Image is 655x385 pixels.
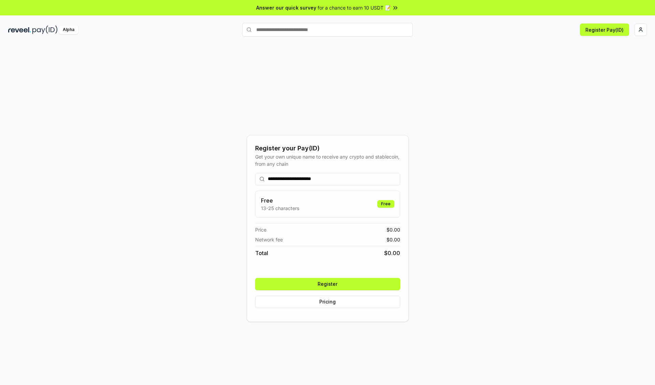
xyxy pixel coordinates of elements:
[384,249,400,257] span: $ 0.00
[59,26,78,34] div: Alpha
[318,4,391,11] span: for a chance to earn 10 USDT 📝
[255,278,400,290] button: Register
[261,196,299,205] h3: Free
[255,144,400,153] div: Register your Pay(ID)
[255,236,283,243] span: Network fee
[255,226,266,233] span: Price
[580,24,629,36] button: Register Pay(ID)
[377,200,394,208] div: Free
[255,296,400,308] button: Pricing
[255,249,268,257] span: Total
[255,153,400,167] div: Get your own unique name to receive any crypto and stablecoin, from any chain
[261,205,299,212] p: 13-25 characters
[387,226,400,233] span: $ 0.00
[256,4,316,11] span: Answer our quick survey
[8,26,31,34] img: reveel_dark
[32,26,58,34] img: pay_id
[387,236,400,243] span: $ 0.00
